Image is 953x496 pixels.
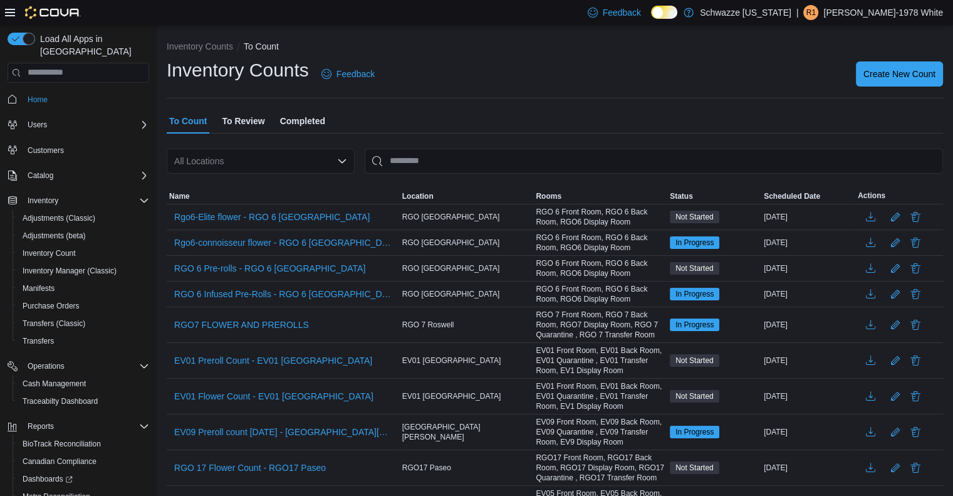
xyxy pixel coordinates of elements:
[18,263,122,278] a: Inventory Manager (Classic)
[670,236,719,249] span: In Progress
[18,454,102,469] a: Canadian Compliance
[13,209,154,227] button: Adjustments (Classic)
[533,414,667,450] div: EV09 Front Room, EV09 Back Room, EV09 Quarantine , EV09 Transfer Room, EV9 Display Room
[761,317,855,332] div: [DATE]
[336,68,375,80] span: Feedback
[402,463,451,473] span: RGO17 Paseo
[18,436,106,451] a: BioTrack Reconciliation
[23,231,86,241] span: Adjustments (beta)
[675,355,714,366] span: Not Started
[675,319,714,330] span: In Progress
[908,317,923,332] button: Delete
[670,191,693,201] span: Status
[675,426,714,438] span: In Progress
[23,117,149,132] span: Users
[533,256,667,281] div: RGO 6 Front Room, RGO 6 Back Room, RGO6 Display Room
[169,351,377,370] button: EV01 Preroll Count - EV01 [GEOGRAPHIC_DATA]
[18,394,149,409] span: Traceabilty Dashboard
[761,235,855,250] div: [DATE]
[764,191,820,201] span: Scheduled Date
[23,439,101,449] span: BioTrack Reconciliation
[761,389,855,404] div: [DATE]
[174,462,326,474] span: RGO 17 Flower Count - RGO17 Paseo
[761,209,855,224] div: [DATE]
[670,288,719,300] span: In Progress
[402,356,501,366] span: EV01 [GEOGRAPHIC_DATA]
[670,354,719,367] span: Not Started
[18,316,90,331] a: Transfers (Classic)
[13,332,154,350] button: Transfers
[761,287,855,302] div: [DATE]
[18,211,100,226] a: Adjustments (Classic)
[23,117,52,132] button: Users
[400,189,534,204] button: Location
[888,387,903,406] button: Edit count details
[888,285,903,303] button: Edit count details
[675,263,714,274] span: Not Started
[675,391,714,402] span: Not Started
[28,361,65,371] span: Operations
[365,149,943,174] input: This is a search bar. After typing your query, hit enter to filter the results lower in the page.
[23,301,80,311] span: Purchase Orders
[888,458,903,477] button: Edit count details
[169,387,378,406] button: EV01 Flower Count - EV01 [GEOGRAPHIC_DATA]
[402,391,501,401] span: EV01 [GEOGRAPHIC_DATA]
[533,204,667,230] div: RGO 6 Front Room, RGO 6 Back Room, RGO6 Display Room
[13,393,154,410] button: Traceabilty Dashboard
[908,353,923,368] button: Delete
[167,41,233,51] button: Inventory Counts
[18,211,149,226] span: Adjustments (Classic)
[167,40,943,55] nav: An example of EuiBreadcrumbs
[888,233,903,252] button: Edit count details
[533,450,667,485] div: RGO17 Front Room, RGO17 Back Room, RGO17 Display Room, RGO17 Quarantine , RGO17 Transfer Room
[908,425,923,440] button: Delete
[888,208,903,226] button: Edit count details
[675,211,714,223] span: Not Started
[23,419,149,434] span: Reports
[169,285,397,303] button: RGO 6 Infused Pre-Rolls - RGO 6 [GEOGRAPHIC_DATA]
[23,193,63,208] button: Inventory
[3,90,154,108] button: Home
[533,307,667,342] div: RGO 7 Front Room, RGO 7 Back Room, RGO7 Display Room, RGO 7 Quarantine , RGO 7 Transfer Room
[18,298,85,314] a: Purchase Orders
[23,359,70,374] button: Operations
[18,334,149,349] span: Transfers
[28,145,64,156] span: Customers
[337,156,347,166] button: Open list of options
[533,189,667,204] button: Rooms
[23,193,149,208] span: Inventory
[18,228,91,243] a: Adjustments (beta)
[18,376,149,391] span: Cash Management
[761,460,855,475] div: [DATE]
[533,230,667,255] div: RGO 6 Front Room, RGO 6 Back Room, RGO6 Display Room
[18,472,149,487] span: Dashboards
[670,319,719,331] span: In Progress
[536,191,561,201] span: Rooms
[13,227,154,245] button: Adjustments (beta)
[908,209,923,224] button: Delete
[23,142,149,158] span: Customers
[670,262,719,275] span: Not Started
[3,141,154,159] button: Customers
[23,456,96,467] span: Canadian Compliance
[603,6,641,19] span: Feedback
[888,423,903,441] button: Edit count details
[18,281,149,296] span: Manifests
[402,289,500,299] span: RGO [GEOGRAPHIC_DATA]
[18,454,149,469] span: Canadian Compliance
[908,235,923,250] button: Delete
[28,196,58,206] span: Inventory
[796,5,799,20] p: |
[13,453,154,470] button: Canadian Compliance
[222,108,264,134] span: To Review
[169,233,397,252] button: Rgo6-connoisseur flower - RGO 6 [GEOGRAPHIC_DATA]
[888,351,903,370] button: Edit count details
[675,462,714,473] span: Not Started
[3,167,154,184] button: Catalog
[23,474,73,484] span: Dashboards
[23,168,58,183] button: Catalog
[169,108,207,134] span: To Count
[806,5,816,20] span: R1
[533,282,667,307] div: RGO 6 Front Room, RGO 6 Back Room, RGO6 Display Room
[28,95,48,105] span: Home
